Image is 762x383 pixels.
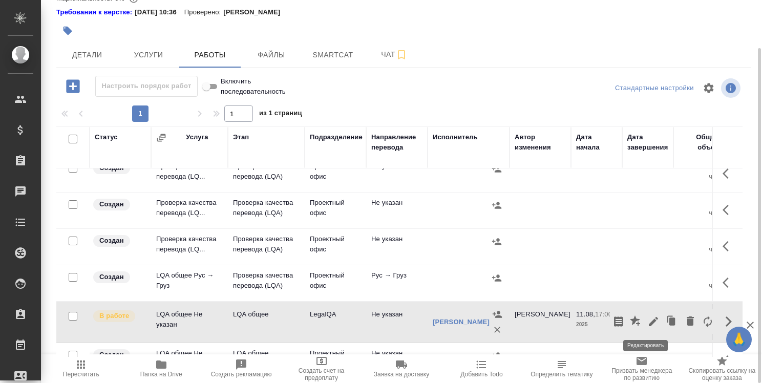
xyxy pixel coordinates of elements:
[531,371,592,378] span: Определить тематику
[233,348,300,358] p: LQA общее
[233,161,300,182] p: Проверка качества перевода (LQA)
[696,76,721,100] span: Настроить таблицу
[233,270,300,291] p: Проверка качества перевода (LQA)
[679,208,719,218] p: час
[92,198,146,211] div: Заказ еще не согласован с клиентом, искать исполнителей рано
[56,7,135,17] a: Требования к верстке:
[92,309,146,323] div: Исполнитель выполняет работу
[305,304,366,340] td: LegalQA
[366,304,428,340] td: Не указан
[124,49,173,61] span: Услуги
[610,309,627,334] button: Скопировать мини-бриф
[433,318,490,326] a: [PERSON_NAME]
[185,49,235,61] span: Работы
[679,234,719,244] p: 0
[92,348,146,362] div: Заказ еще не согласован с клиентом, искать исполнителей рано
[730,329,748,350] span: 🙏
[515,132,566,153] div: Автор изменения
[682,354,762,383] button: Скопировать ссылку на оценку заказа
[59,76,87,97] button: Добавить работу
[305,229,366,265] td: Проектный офис
[95,132,118,142] div: Статус
[366,193,428,228] td: Не указан
[576,320,617,330] p: 2025
[371,132,422,153] div: Направление перевода
[699,309,716,334] button: Заменить
[688,367,756,381] span: Скопировать ссылку на оценку заказа
[56,19,79,42] button: Добавить тэг
[716,198,741,222] button: Здесь прячутся важные кнопки
[662,309,682,334] button: Клонировать
[151,156,228,192] td: Проверка качества перевода (LQ...
[433,132,478,142] div: Исполнитель
[151,229,228,265] td: Проверка качества перевода (LQ...
[63,371,99,378] span: Пересчитать
[489,348,504,364] button: Назначить
[99,272,124,282] p: Создан
[460,371,502,378] span: Добавить Todo
[679,281,719,291] p: час
[223,7,288,17] p: [PERSON_NAME]
[308,49,357,61] span: Smartcat
[721,78,743,98] span: Посмотреть информацию
[186,132,208,142] div: Услуга
[56,7,135,17] div: Нажми, чтобы открыть папку с инструкцией
[305,265,366,301] td: Проектный офис
[627,309,645,334] button: Добавить оценку
[395,49,408,61] svg: Подписаться
[92,270,146,284] div: Заказ еще не согласован с клиентом, искать исполнителей рано
[716,161,741,186] button: Здесь прячутся важные кнопки
[140,371,182,378] span: Папка на Drive
[576,132,617,153] div: Дата начала
[281,354,361,383] button: Создать счет на предоплату
[490,322,505,337] button: Удалить
[366,156,428,192] td: Не указан
[595,310,612,318] p: 17:00
[627,132,668,153] div: Дата завершения
[489,198,504,213] button: Назначить
[305,343,366,379] td: Проектный офис
[184,7,224,17] p: Проверено:
[370,48,419,61] span: Чат
[679,132,719,153] div: Общий объем
[612,80,696,96] div: split button
[682,309,699,334] button: Удалить
[366,229,428,265] td: Не указан
[679,244,719,254] p: час
[489,270,504,286] button: Назначить
[99,311,129,321] p: В работе
[490,307,505,322] button: Назначить
[151,343,228,379] td: LQA общее Не указан
[211,371,272,378] span: Создать рекламацию
[247,49,296,61] span: Файлы
[522,354,602,383] button: Определить тематику
[608,367,675,381] span: Призвать менеджера по развитию
[366,343,428,379] td: Не указан
[62,49,112,61] span: Детали
[716,309,741,334] button: Скрыть кнопки
[99,236,124,246] p: Создан
[135,7,184,17] p: [DATE] 10:36
[92,234,146,248] div: Заказ еще не согласован с клиентом, искать исполнителей рано
[233,198,300,218] p: Проверка качества перевода (LQA)
[679,270,719,281] p: 0
[362,354,441,383] button: Заявка на доставку
[576,310,595,318] p: 11.08,
[233,234,300,254] p: Проверка качества перевода (LQA)
[366,265,428,301] td: Рус → Груз
[441,354,521,383] button: Добавить Todo
[151,304,228,340] td: LQA общее Не указан
[489,234,504,249] button: Назначить
[726,327,752,352] button: 🙏
[602,354,682,383] button: Призвать менеджера по развитию
[99,350,124,360] p: Создан
[679,348,719,358] p: 0
[679,198,719,208] p: 0
[716,234,741,259] button: Здесь прячутся важные кнопки
[259,107,302,122] span: из 1 страниц
[374,371,429,378] span: Заявка на доставку
[121,354,201,383] button: Папка на Drive
[151,193,228,228] td: Проверка качества перевода (LQ...
[305,156,366,192] td: Проектный офис
[510,304,571,340] td: [PERSON_NAME]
